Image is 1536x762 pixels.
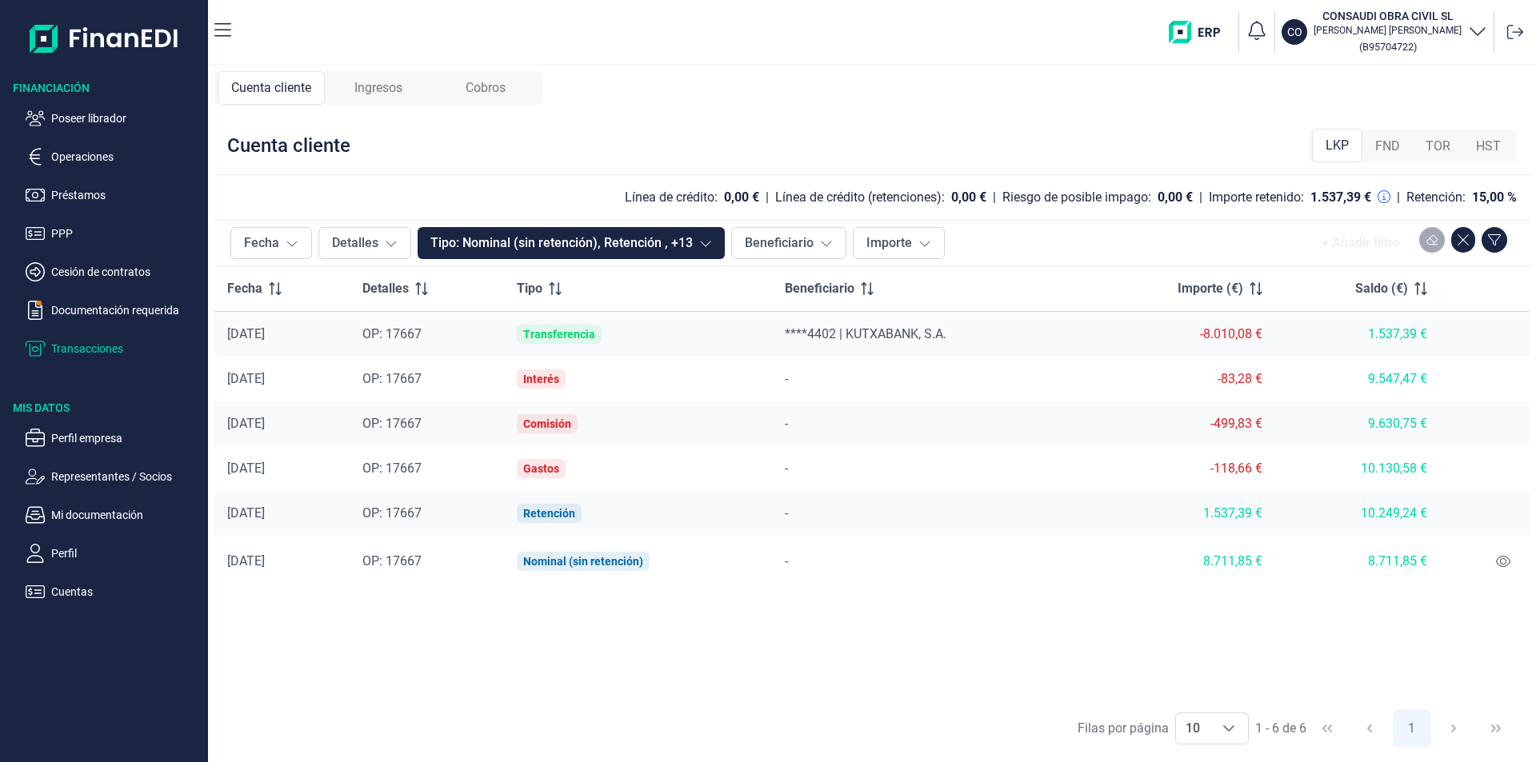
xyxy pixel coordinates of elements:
[51,301,202,320] p: Documentación requerida
[1413,130,1463,162] div: TOR
[227,505,337,521] div: [DATE]
[1308,709,1346,748] button: First Page
[1350,709,1389,748] button: Previous Page
[523,328,595,341] div: Transferencia
[51,505,202,525] p: Mi documentación
[1209,190,1304,205] div: Importe retenido:
[1158,190,1193,205] div: 0,00 €
[227,371,337,387] div: [DATE]
[523,373,559,385] div: Interés
[1397,188,1400,207] div: |
[766,188,769,207] div: |
[1288,505,1427,521] div: 10.249,24 €
[26,109,202,128] button: Poseer librador
[26,544,202,563] button: Perfil
[1102,461,1262,477] div: -118,66 €
[26,301,202,320] button: Documentación requerida
[785,371,788,386] span: -
[785,461,788,476] span: -
[51,429,202,448] p: Perfil empresa
[1102,326,1262,342] div: -8.010,08 €
[1310,190,1371,205] div: 1.537,39 €
[1282,8,1487,56] button: COCONSAUDI OBRA CIVIL SL[PERSON_NAME] [PERSON_NAME](B95704722)
[724,190,759,205] div: 0,00 €
[1312,129,1362,162] div: LKP
[231,78,311,98] span: Cuenta cliente
[1287,24,1302,40] p: CO
[51,467,202,486] p: Representantes / Socios
[785,279,854,298] span: Beneficiario
[51,147,202,166] p: Operaciones
[523,462,559,475] div: Gastos
[1326,136,1349,155] span: LKP
[523,507,575,520] div: Retención
[325,71,432,105] div: Ingresos
[26,505,202,525] button: Mi documentación
[362,461,422,476] span: OP: 17667
[362,505,422,521] span: OP: 17667
[1393,709,1431,748] button: Page 1
[1463,130,1514,162] div: HST
[26,339,202,358] button: Transacciones
[227,416,337,432] div: [DATE]
[1169,21,1232,43] img: erp
[26,186,202,205] button: Préstamos
[227,133,350,158] div: Cuenta cliente
[51,339,202,358] p: Transacciones
[1288,416,1427,432] div: 9.630,75 €
[418,227,725,259] button: Tipo: Nominal (sin retención), Retención , +13
[993,188,996,207] div: |
[1176,713,1210,744] span: 10
[26,262,202,281] button: Cesión de contratos
[1002,190,1151,205] div: Riesgo de posible impago:
[785,553,788,569] span: -
[51,186,202,205] p: Préstamos
[362,371,422,386] span: OP: 17667
[432,71,539,105] div: Cobros
[362,279,409,298] span: Detalles
[853,227,945,259] button: Importe
[1199,188,1202,207] div: |
[785,326,946,341] span: ****4402 | KUTXABANK, S.A.
[1102,505,1262,521] div: 1.537,39 €
[51,544,202,563] p: Perfil
[1288,371,1427,387] div: 9.547,47 €
[318,227,411,259] button: Detalles
[362,553,422,569] span: OP: 17667
[1102,371,1262,387] div: -83,28 €
[51,262,202,281] p: Cesión de contratos
[1314,24,1462,37] p: [PERSON_NAME] [PERSON_NAME]
[1210,713,1248,744] div: Choose
[1476,137,1501,156] span: HST
[26,147,202,166] button: Operaciones
[1178,279,1243,298] span: Importe (€)
[1406,190,1466,205] div: Retención:
[362,416,422,431] span: OP: 17667
[466,78,506,98] span: Cobros
[517,279,542,298] span: Tipo
[51,224,202,243] p: PPP
[30,13,179,64] img: Logo de aplicación
[26,582,202,601] button: Cuentas
[227,553,337,569] div: [DATE]
[227,461,337,477] div: [DATE]
[625,190,718,205] div: Línea de crédito:
[1362,130,1413,162] div: FND
[523,417,571,430] div: Comisión
[26,224,202,243] button: PPP
[1314,8,1462,24] h3: CONSAUDI OBRA CIVIL SL
[1359,41,1417,53] small: Copiar cif
[1472,190,1517,205] div: 15,00 %
[227,279,262,298] span: Fecha
[785,416,788,431] span: -
[1255,722,1306,735] span: 1 - 6 de 6
[26,467,202,486] button: Representantes / Socios
[1102,416,1262,432] div: -499,83 €
[26,429,202,448] button: Perfil empresa
[951,190,986,205] div: 0,00 €
[230,227,312,259] button: Fecha
[775,190,945,205] div: Línea de crédito (retenciones):
[523,555,643,568] div: Nominal (sin retención)
[731,227,846,259] button: Beneficiario
[1102,553,1262,569] div: 8.711,85 €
